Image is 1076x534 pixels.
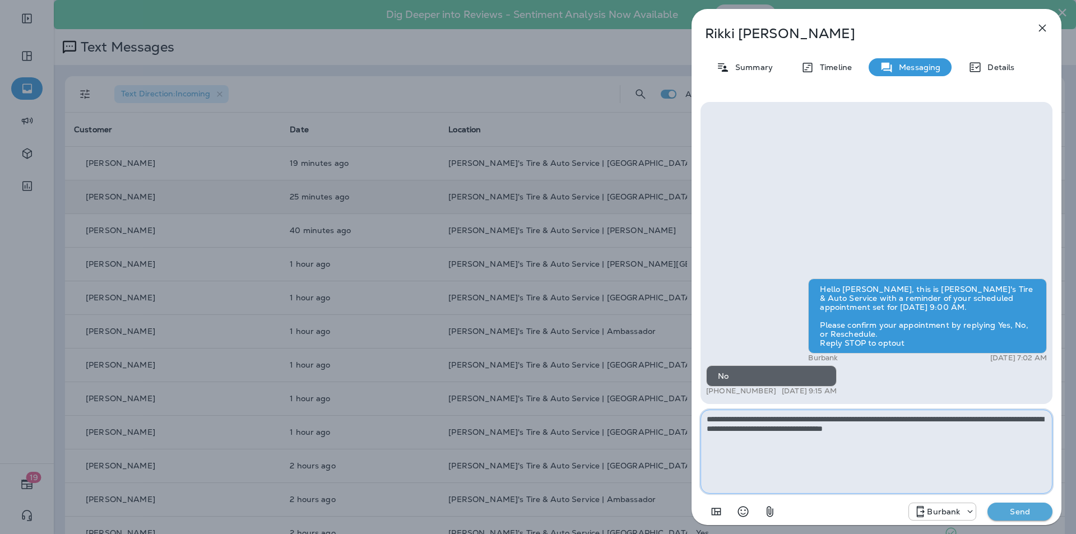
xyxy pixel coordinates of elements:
[730,63,773,72] p: Summary
[705,26,1011,41] p: Rikki [PERSON_NAME]
[814,63,852,72] p: Timeline
[927,507,960,516] p: Burbank
[982,63,1014,72] p: Details
[782,387,837,396] p: [DATE] 9:15 AM
[706,365,837,387] div: No
[909,505,976,518] div: +1 (225) 372-6800
[893,63,940,72] p: Messaging
[705,500,727,523] button: Add in a premade template
[706,387,776,396] p: [PHONE_NUMBER]
[987,503,1052,521] button: Send
[808,278,1047,354] div: Hello [PERSON_NAME], this is [PERSON_NAME]'s Tire & Auto Service with a reminder of your schedule...
[732,500,754,523] button: Select an emoji
[990,354,1047,363] p: [DATE] 7:02 AM
[996,507,1043,517] p: Send
[808,354,838,363] p: Burbank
